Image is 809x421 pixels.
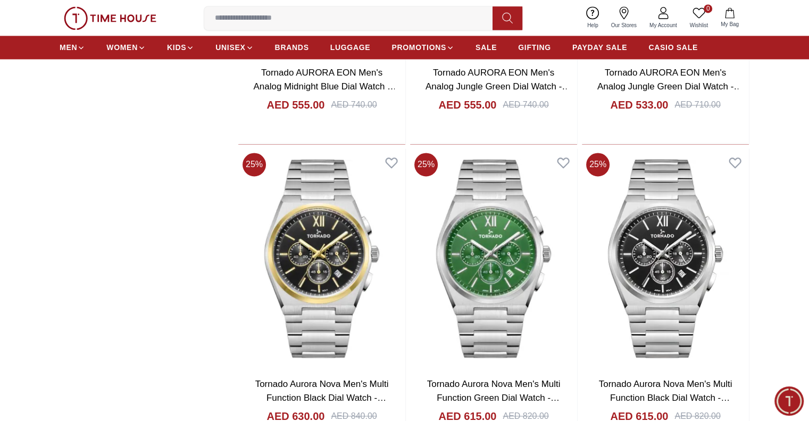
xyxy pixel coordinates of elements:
span: My Account [645,21,681,29]
a: PROMOTIONS [391,38,454,57]
a: KIDS [167,38,194,57]
a: Tornado AURORA EON Men's Analog Jungle Green Dial Watch - T21001-SBSHG [597,68,743,105]
a: Tornado AURORA EON Men's Analog Midnight Blue Dial Watch - T21001-XBXNK [253,68,396,105]
span: 25 % [414,153,438,176]
img: Tornado Aurora Nova Men's Multi Function Black Dial Watch - T24105-TBSB [238,148,405,368]
span: 0 [704,4,712,13]
a: Our Stores [605,4,643,31]
a: 0Wishlist [683,4,714,31]
a: GIFTING [518,38,551,57]
div: AED 740.00 [503,98,548,111]
span: BRANDS [275,42,309,53]
button: My Bag [714,5,745,30]
span: GIFTING [518,42,551,53]
div: AED 710.00 [674,98,720,111]
span: MEN [60,42,77,53]
span: 25 % [586,153,610,176]
img: ... [64,6,156,30]
img: Tornado Aurora Nova Men's Multi Function Black Dial Watch - T24105-SBSB [582,148,749,368]
a: BRANDS [275,38,309,57]
h4: AED 533.00 [610,97,668,112]
a: SALE [476,38,497,57]
span: KIDS [167,42,186,53]
span: LUGGAGE [330,42,371,53]
a: Help [581,4,605,31]
span: CASIO SALE [648,42,698,53]
span: UNISEX [215,42,245,53]
img: Tornado Aurora Nova Men's Multi Function Green Dial Watch - T24105-SBSH [410,148,577,368]
span: SALE [476,42,497,53]
span: Wishlist [686,21,712,29]
a: LUGGAGE [330,38,371,57]
span: Help [583,21,603,29]
a: CASIO SALE [648,38,698,57]
span: WOMEN [106,42,138,53]
span: PAYDAY SALE [572,42,627,53]
a: WOMEN [106,38,146,57]
span: 25 % [243,153,266,176]
span: PROMOTIONS [391,42,446,53]
a: UNISEX [215,38,253,57]
a: Tornado Aurora Nova Men's Multi Function Green Dial Watch - T24105-SBSH [427,378,561,416]
h4: AED 555.00 [266,97,324,112]
h4: AED 555.00 [438,97,496,112]
a: PAYDAY SALE [572,38,627,57]
div: Chat Widget [774,386,804,416]
a: Tornado Aurora Nova Men's Multi Function Black Dial Watch - T24105-TBSB [255,378,389,416]
span: Our Stores [607,21,641,29]
a: Tornado Aurora Nova Men's Multi Function Black Dial Watch - T24105-SBSB [599,378,732,416]
div: AED 740.00 [331,98,377,111]
span: My Bag [716,20,743,28]
a: MEN [60,38,85,57]
a: Tornado AURORA EON Men's Analog Jungle Green Dial Watch - T21001-TBSHG [426,68,571,105]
